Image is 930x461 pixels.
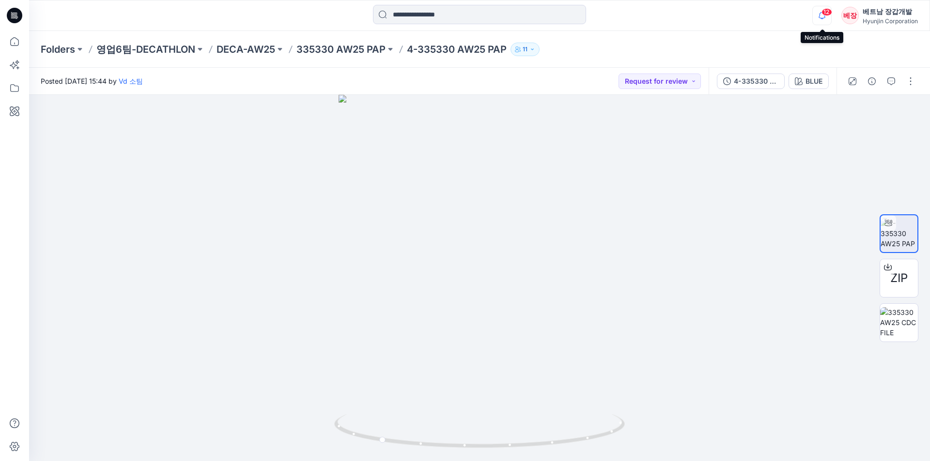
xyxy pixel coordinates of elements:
img: 335330 AW25 CDC FILE [880,307,918,338]
p: 11 [523,44,527,55]
a: Folders [41,43,75,56]
span: ZIP [890,269,908,287]
div: 베트남 장갑개발 [863,6,918,17]
button: 11 [511,43,540,56]
div: BLUE [806,76,822,87]
button: 4-335330 AW25 PAP [717,74,785,89]
p: 4-335330 AW25 PAP [407,43,507,56]
span: Posted [DATE] 15:44 by [41,76,143,86]
button: BLUE [789,74,829,89]
a: 영업6팀-DECATHLON [96,43,195,56]
a: 335330 AW25 PAP [296,43,386,56]
a: Vd 소팀 [119,77,143,85]
a: DECA-AW25 [217,43,275,56]
div: Hyunjin Corporation [863,17,918,25]
div: 베장 [841,7,859,24]
div: 4-335330 AW25 PAP [734,76,778,87]
span: 12 [821,8,832,16]
button: Details [864,74,880,89]
img: 4-335330 AW25 PAP [881,218,917,249]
